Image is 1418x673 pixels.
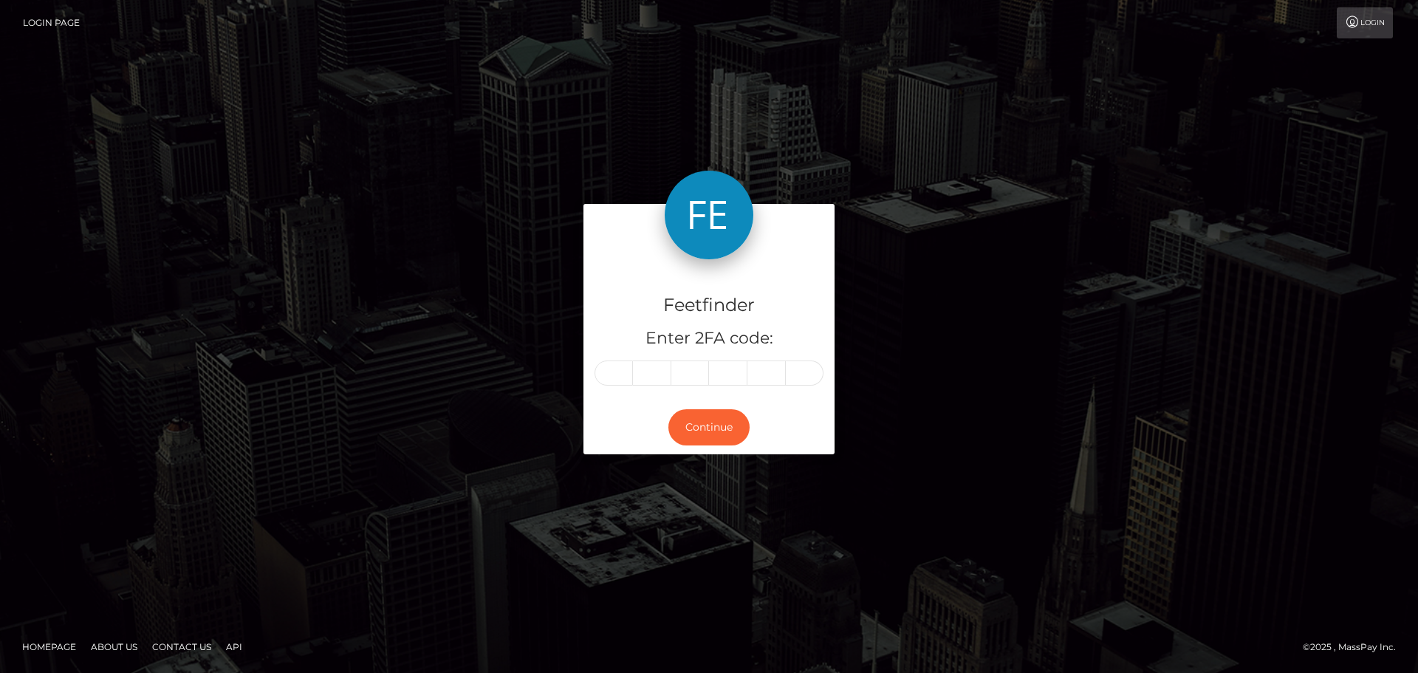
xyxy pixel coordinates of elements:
[595,327,823,350] h5: Enter 2FA code:
[595,293,823,318] h4: Feetfinder
[16,635,82,658] a: Homepage
[146,635,217,658] a: Contact Us
[1303,639,1407,655] div: © 2025 , MassPay Inc.
[1337,7,1393,38] a: Login
[23,7,80,38] a: Login Page
[220,635,248,658] a: API
[668,409,750,445] button: Continue
[665,171,753,259] img: Feetfinder
[85,635,143,658] a: About Us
